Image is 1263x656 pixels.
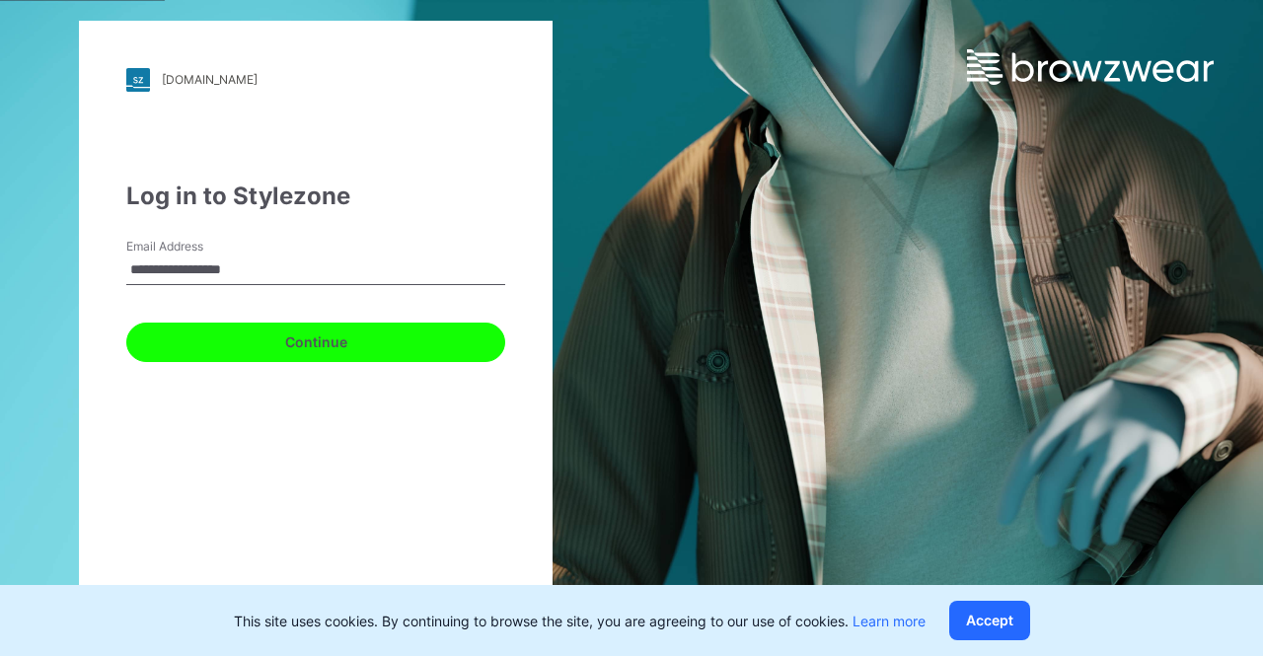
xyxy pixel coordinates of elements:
[126,238,264,255] label: Email Address
[853,613,926,629] a: Learn more
[967,49,1214,85] img: browzwear-logo.e42bd6dac1945053ebaf764b6aa21510.svg
[234,611,926,631] p: This site uses cookies. By continuing to browse the site, you are agreeing to our use of cookies.
[126,68,150,92] img: stylezone-logo.562084cfcfab977791bfbf7441f1a819.svg
[126,68,505,92] a: [DOMAIN_NAME]
[162,72,258,87] div: [DOMAIN_NAME]
[126,323,505,362] button: Continue
[126,179,505,214] div: Log in to Stylezone
[949,601,1030,640] button: Accept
